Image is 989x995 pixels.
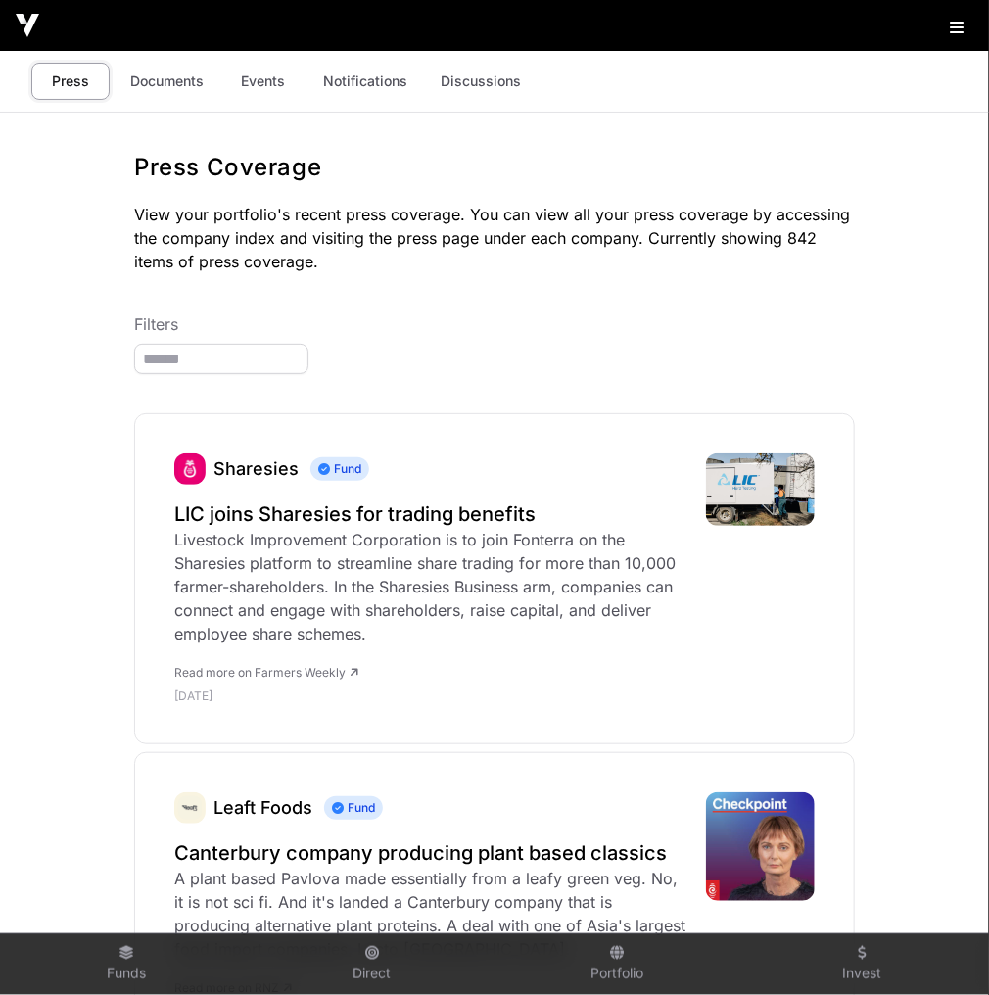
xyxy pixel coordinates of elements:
a: Press [31,63,110,100]
a: Sharesies [174,453,206,485]
img: leaft_foods_logo.jpeg [174,792,206,824]
span: Fund [324,796,383,820]
a: Sharesies [213,458,299,479]
a: Funds [12,938,242,991]
a: Discussions [428,63,534,100]
a: Leaft Foods [174,792,206,824]
iframe: Chat Widget [891,901,989,995]
a: Events [224,63,303,100]
a: Leaft Foods [213,797,312,818]
a: LIC joins Sharesies for trading benefits [174,500,686,528]
a: Notifications [310,63,420,100]
span: Fund [310,457,369,481]
p: Filters [134,312,855,336]
a: Invest [748,938,978,991]
a: Portfolio [502,938,732,991]
img: Icehouse Ventures Logo [16,14,39,37]
a: Direct [258,938,488,991]
img: 484176776_1035568341937315_8710553082385032245_n-768x512.jpg [706,453,815,526]
a: Read more on Farmers Weekly [174,665,358,680]
div: Livestock Improvement Corporation is to join Fonterra on the Sharesies platform to streamline sha... [174,528,686,645]
div: A plant based Pavlova made essentially from a leafy green veg. No, it is not sci fi. And it's lan... [174,867,686,961]
h1: Press Coverage [134,152,855,183]
a: Canterbury company producing plant based classics [174,839,686,867]
a: Documents [118,63,216,100]
p: View your portfolio's recent press coverage. You can view all your press coverage by accessing th... [134,203,855,273]
p: [DATE] [174,688,686,704]
img: sharesies_logo.jpeg [174,453,206,485]
img: 4LGF99X_checkpoint_external_cover_png.jpeg [706,792,815,901]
